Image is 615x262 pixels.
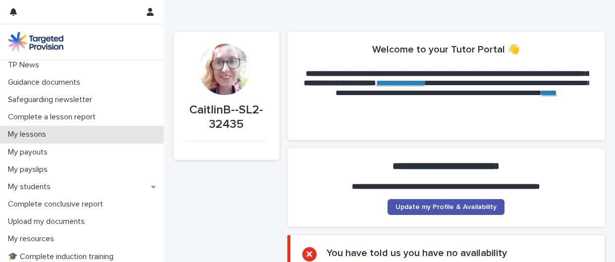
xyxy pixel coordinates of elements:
[4,165,56,174] p: My payslips
[327,247,507,259] h2: You have told us you have no availability
[4,182,58,192] p: My students
[4,60,47,70] p: TP News
[4,148,56,157] p: My payouts
[185,103,268,132] p: CaitlinB--SL2-32435
[4,234,62,244] p: My resources
[4,200,111,209] p: Complete conclusive report
[4,252,121,262] p: 🎓 Complete induction training
[4,217,93,226] p: Upload my documents
[4,130,54,139] p: My lessons
[372,44,520,55] h2: Welcome to your Tutor Portal 👋
[8,32,63,52] img: M5nRWzHhSzIhMunXDL62
[4,95,100,105] p: Safeguarding newsletter
[4,78,88,87] p: Guidance documents
[388,199,504,215] a: Update my Profile & Availability
[4,112,104,122] p: Complete a lesson report
[395,204,497,210] span: Update my Profile & Availability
